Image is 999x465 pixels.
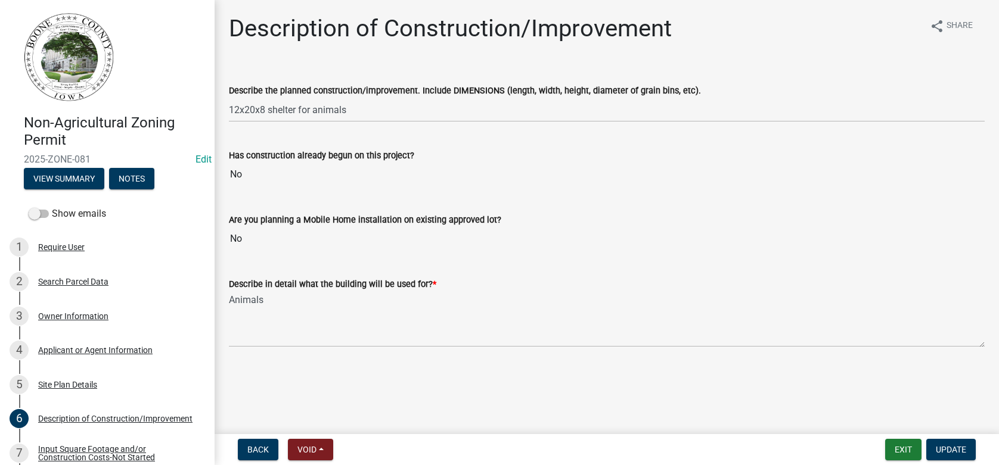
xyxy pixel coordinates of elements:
[947,19,973,33] span: Share
[920,14,982,38] button: shareShare
[38,243,85,251] div: Require User
[297,445,317,454] span: Void
[10,409,29,428] div: 6
[229,216,501,224] label: Are you planning a Mobile Home installation on existing approved lot?
[288,439,333,460] button: Void
[24,154,191,165] span: 2025-ZONE-081
[10,307,29,326] div: 3
[10,444,29,463] div: 7
[24,174,104,184] wm-modal-confirm: Summary
[109,174,154,184] wm-modal-confirm: Notes
[930,19,944,33] i: share
[10,238,29,257] div: 1
[229,152,414,160] label: Has construction already begun on this project?
[38,380,97,389] div: Site Plan Details
[936,445,966,454] span: Update
[24,13,114,102] img: Boone County, Iowa
[10,375,29,394] div: 5
[38,312,108,320] div: Owner Information
[196,154,212,165] wm-modal-confirm: Edit Application Number
[10,272,29,291] div: 2
[24,114,205,149] h4: Non-Agricultural Zoning Permit
[196,154,212,165] a: Edit
[29,207,106,221] label: Show emails
[38,414,193,423] div: Description of Construction/Improvement
[10,341,29,360] div: 4
[247,445,269,454] span: Back
[229,280,436,289] label: Describe in detail what the building will be used for?
[238,439,278,460] button: Back
[926,439,976,460] button: Update
[885,439,922,460] button: Exit
[24,168,104,189] button: View Summary
[109,168,154,189] button: Notes
[229,14,672,43] h1: Description of Construction/Improvement
[38,445,196,461] div: Input Square Footage and/or Construction Costs-Not Started
[229,87,701,95] label: Describe the planned construction/improvement. Include DIMENSIONS (length, width, height, diamete...
[38,346,153,354] div: Applicant or Agent Information
[38,277,108,286] div: Search Parcel Data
